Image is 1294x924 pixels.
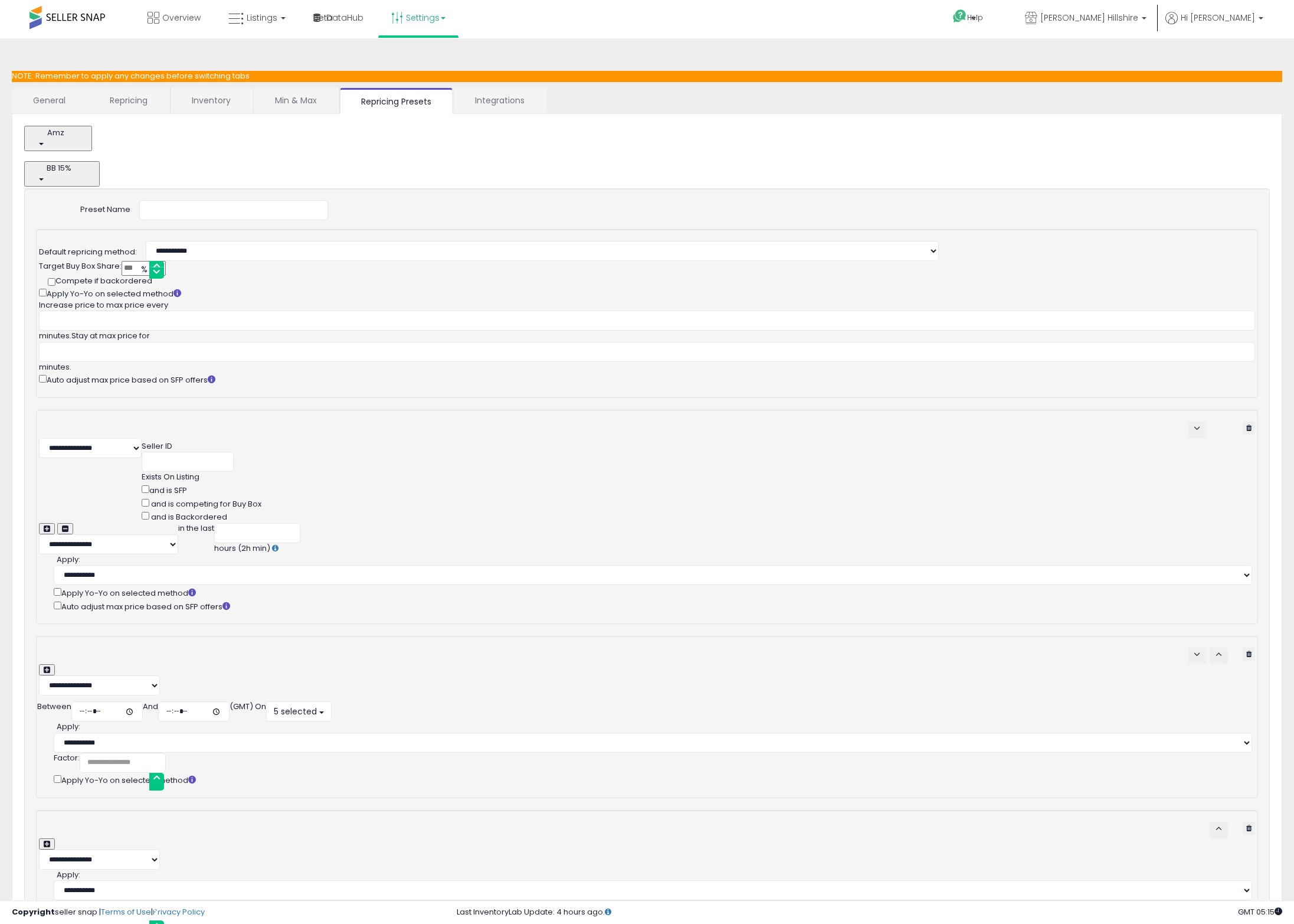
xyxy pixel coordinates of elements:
a: General [12,88,87,113]
span: Listings [247,12,277,24]
button: keyboard_arrow_down [1188,422,1206,438]
span: minutes. [39,362,71,373]
p: NOTE: Remember to apply any changes before switching tabs [12,71,1282,82]
button: 5 selected [266,701,332,721]
i: Remove Condition [1246,651,1252,658]
strong: Copyright [12,906,55,918]
a: Integrations [454,88,546,113]
span: 5 selected [274,706,317,717]
div: Seller ID [142,441,261,452]
i: Remove Condition [1246,425,1252,432]
span: keyboard_arrow_down [1191,649,1203,660]
a: Repricing [89,88,169,113]
div: Auto adjust max price based on SFP offers [54,599,1252,613]
div: Between [37,701,71,713]
div: in the last [178,523,214,534]
div: : [57,870,80,881]
div: Last InventoryLab Update: 4 hours ago. [457,907,1282,918]
div: Amz [29,128,83,139]
span: hours (2h min) [214,543,270,554]
button: BB 15% [24,161,100,187]
label: Preset Name [27,200,130,216]
div: : [57,554,80,566]
span: DataHub [326,12,363,24]
span: [PERSON_NAME] Hillshire [1040,12,1138,24]
div: And [143,701,158,713]
div: Auto adjust max price based on SFP offers [39,373,1255,386]
span: Overview [162,12,201,24]
i: Get Help [952,9,967,24]
span: Apply [57,721,78,732]
button: keyboard_arrow_up [1210,648,1228,664]
a: Repricing Presets [340,88,453,114]
div: Apply Yo-Yo on selected method [54,586,1252,599]
div: seller snap | | [12,907,205,918]
div: Factor: [54,753,80,764]
a: Terms of Use [101,906,151,918]
span: Stay at max price for [71,331,150,342]
span: and is SFP [149,485,187,496]
span: and is Backordered [151,511,227,523]
span: minutes. [39,331,71,342]
span: keyboard_arrow_down [1191,423,1203,434]
div: Exists On Listing [142,472,261,483]
a: Inventory [171,88,252,113]
span: and is competing for Buy Box [151,498,261,510]
a: Privacy Policy [153,906,205,918]
a: Hi [PERSON_NAME] [1165,12,1263,35]
a: Min & Max [254,88,338,113]
div: (GMT) On [230,701,266,713]
div: : [57,721,80,733]
span: Apply [57,554,78,565]
div: Target Buy Box Share: [39,261,122,272]
button: Amz [24,126,92,151]
i: Remove Condition [1246,825,1252,832]
label: Default repricing method: [39,247,137,258]
span: Help [967,12,983,22]
button: keyboard_arrow_down [1188,648,1206,664]
div: Apply Yo-Yo on selected method [54,773,1252,786]
span: keyboard_arrow_up [1213,823,1224,834]
span: keyboard_arrow_up [1213,649,1224,660]
span: % [134,262,153,279]
span: 2025-10-11 05:15 GMT [1238,906,1282,918]
span: Hi [PERSON_NAME] [1181,12,1255,24]
i: Click here to read more about un-synced listings. [605,908,611,916]
span: Apply [57,869,78,880]
div: BB 15% [29,163,90,174]
button: keyboard_arrow_up [1210,822,1228,838]
div: Apply Yo-Yo on selected method [39,286,1255,300]
span: Compete if backordered [55,276,152,287]
span: Increase price to max price every [39,300,168,311]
